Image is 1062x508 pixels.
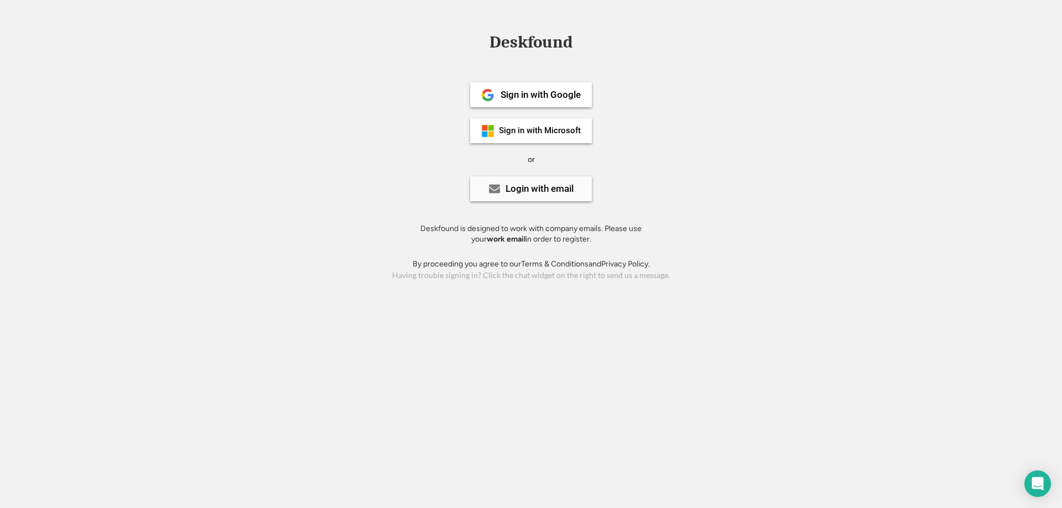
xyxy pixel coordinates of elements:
[484,34,578,51] div: Deskfound
[506,184,574,193] div: Login with email
[521,259,589,269] a: Terms & Conditions
[1024,470,1051,497] div: Open Intercom Messenger
[528,154,535,165] div: or
[499,127,581,135] div: Sign in with Microsoft
[601,259,650,269] a: Privacy Policy.
[413,259,650,270] div: By proceeding you agree to our and
[481,124,494,138] img: ms-symbollockup_mssymbol_19.png
[487,234,525,244] strong: work email
[481,88,494,102] img: 1024px-Google__G__Logo.svg.png
[501,90,581,99] div: Sign in with Google
[407,223,655,245] div: Deskfound is designed to work with company emails. Please use your in order to register.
